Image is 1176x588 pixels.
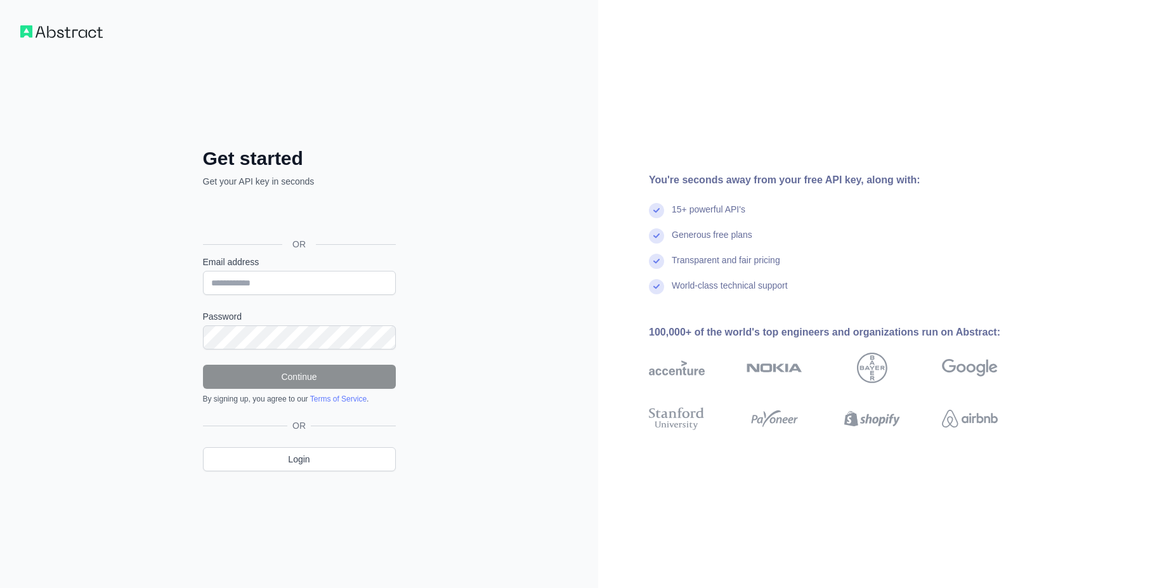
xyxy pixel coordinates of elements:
[857,353,887,383] img: bayer
[672,254,780,279] div: Transparent and fair pricing
[203,310,396,323] label: Password
[203,365,396,389] button: Continue
[649,228,664,244] img: check mark
[844,405,900,433] img: shopify
[649,325,1038,340] div: 100,000+ of the world's top engineers and organizations run on Abstract:
[203,175,396,188] p: Get your API key in seconds
[649,203,664,218] img: check mark
[747,405,802,433] img: payoneer
[942,353,998,383] img: google
[203,394,396,404] div: By signing up, you agree to our .
[310,395,367,403] a: Terms of Service
[287,419,311,432] span: OR
[649,279,664,294] img: check mark
[197,202,400,230] iframe: Bouton "Se connecter avec Google"
[203,256,396,268] label: Email address
[649,254,664,269] img: check mark
[649,353,705,383] img: accenture
[672,279,788,304] div: World-class technical support
[672,203,745,228] div: 15+ powerful API's
[20,25,103,38] img: Workflow
[203,147,396,170] h2: Get started
[942,405,998,433] img: airbnb
[747,353,802,383] img: nokia
[649,173,1038,188] div: You're seconds away from your free API key, along with:
[672,228,752,254] div: Generous free plans
[203,447,396,471] a: Login
[649,405,705,433] img: stanford university
[282,238,316,251] span: OR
